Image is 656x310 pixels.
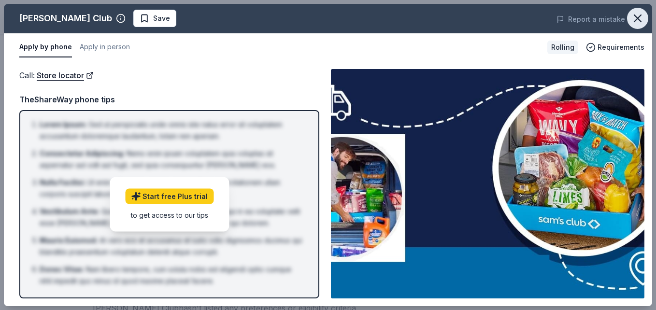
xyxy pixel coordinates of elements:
span: Lorem Ipsum : [40,120,87,128]
span: Vestibulum Ante : [40,207,100,215]
button: Report a mistake [556,14,625,25]
li: Sed ut perspiciatis unde omnis iste natus error sit voluptatem accusantium doloremque laudantium,... [40,119,305,142]
div: TheShareWay phone tips [19,93,319,106]
span: Mauris Euismod : [40,236,98,244]
div: to get access to our tips [125,210,214,220]
span: Nulla Facilisi : [40,178,86,186]
span: Donec Vitae : [40,265,84,273]
button: Save [133,10,176,27]
a: Store locator [37,69,94,82]
button: Requirements [586,42,644,53]
div: Rolling [547,41,578,54]
li: Nam libero tempore, cum soluta nobis est eligendi optio cumque nihil impedit quo minus id quod ma... [40,264,305,287]
button: Apply by phone [19,37,72,57]
span: Save [153,13,170,24]
li: Nemo enim ipsam voluptatem quia voluptas sit aspernatur aut odit aut fugit, sed quia consequuntur... [40,148,305,171]
div: Call : [19,69,319,82]
img: Image for Sam's Club [331,69,644,298]
span: Requirements [598,42,644,53]
li: At vero eos et accusamus et iusto odio dignissimos ducimus qui blanditiis praesentium voluptatum ... [40,235,305,258]
li: Quis autem vel eum iure reprehenderit qui in ea voluptate velit esse [PERSON_NAME] nihil molestia... [40,206,305,229]
div: [PERSON_NAME] Club [19,11,112,26]
span: Consectetur Adipiscing : [40,149,125,157]
button: Apply in person [80,37,130,57]
li: Ut enim ad minima veniam, quis nostrum exercitationem ullam corporis suscipit laboriosam, nisi ut... [40,177,305,200]
a: Start free Plus trial [125,188,214,204]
